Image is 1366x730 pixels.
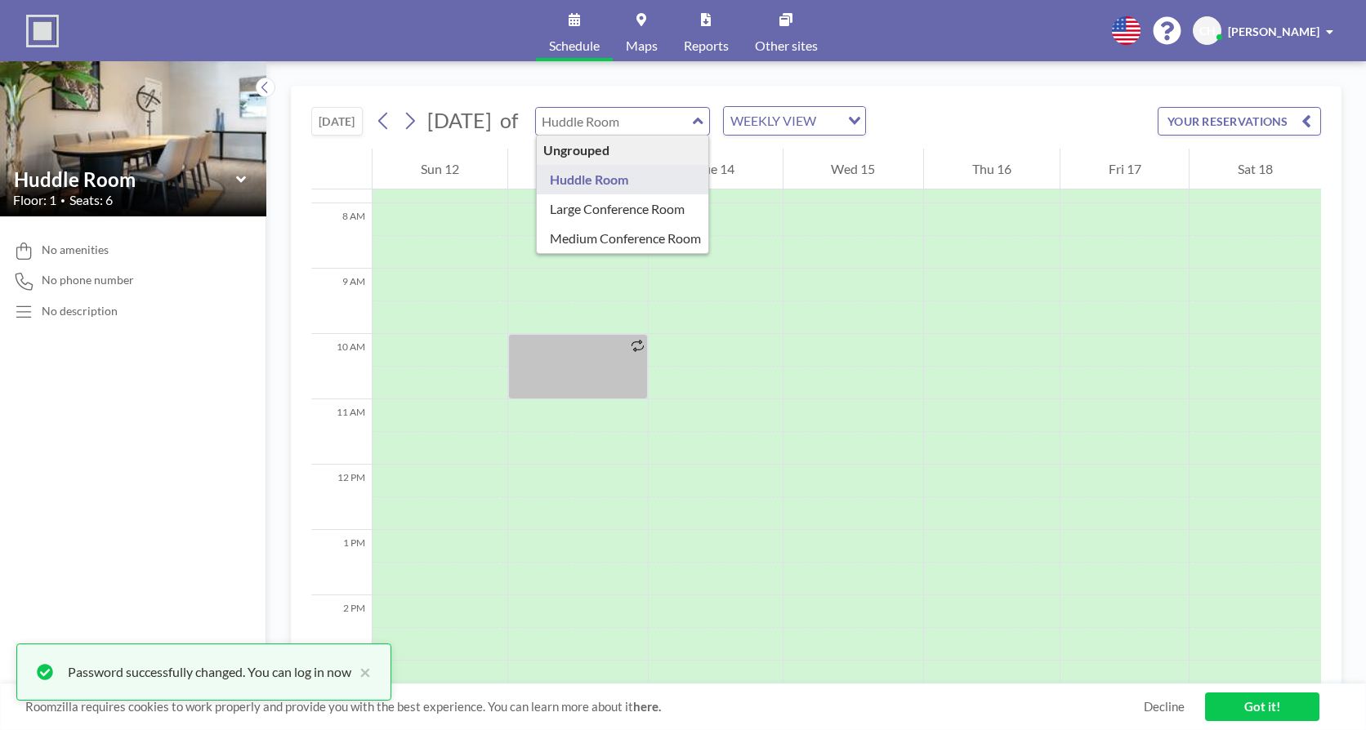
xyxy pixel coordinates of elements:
div: Sun 12 [373,149,507,189]
input: Huddle Room [536,108,693,135]
div: 2 PM [311,595,372,661]
div: Huddle Room [537,165,709,194]
input: Search for option [821,110,838,131]
div: Ungrouped [537,136,709,165]
div: Medium Conference Room [537,224,709,253]
a: Decline [1144,699,1185,714]
span: Roomzilla requires cookies to work properly and provide you with the best experience. You can lea... [25,699,1144,714]
span: of [500,108,518,133]
button: close [351,662,371,682]
input: Huddle Room [14,167,236,191]
div: Mon 13 [508,149,649,189]
a: Got it! [1205,692,1319,721]
div: 8 AM [311,203,372,269]
span: Floor: 1 [13,192,56,208]
span: Seats: 6 [69,192,113,208]
span: • [60,195,65,206]
span: Maps [626,39,658,52]
div: 1 PM [311,530,372,595]
div: No description [42,304,118,318]
div: Wed 15 [783,149,924,189]
div: 11 AM [311,399,372,465]
img: organization-logo [26,15,59,47]
div: 10 AM [311,334,372,399]
span: [PERSON_NAME] [1228,24,1319,38]
a: here. [633,699,661,714]
button: YOUR RESERVATIONS [1158,107,1321,136]
span: No amenities [42,243,109,257]
div: Thu 16 [924,149,1060,189]
div: 9 AM [311,269,372,334]
div: 12 PM [311,465,372,530]
div: Password successfully changed. You can log in now [68,662,351,682]
div: Sat 18 [1190,149,1321,189]
span: [DATE] [427,108,492,132]
span: No phone number [42,273,134,287]
div: Tue 14 [649,149,783,189]
button: [DATE] [311,107,363,136]
span: Reports [684,39,729,52]
span: CH [1199,24,1216,38]
div: Search for option [724,107,865,135]
span: WEEKLY VIEW [727,110,819,131]
div: Fri 17 [1060,149,1190,189]
span: Other sites [755,39,818,52]
span: Schedule [549,39,600,52]
div: Large Conference Room [537,194,709,224]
